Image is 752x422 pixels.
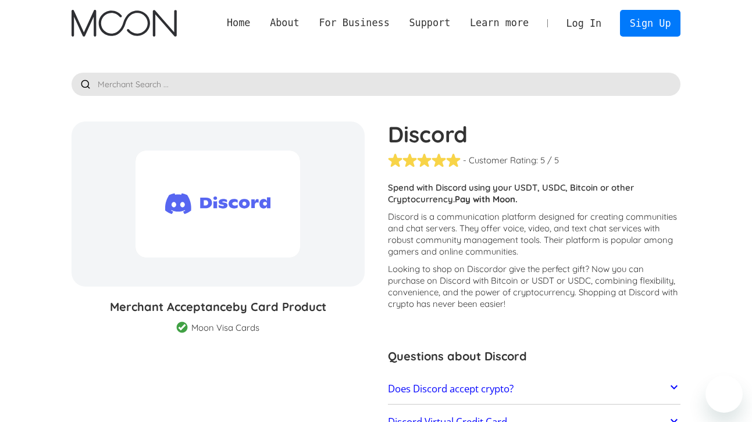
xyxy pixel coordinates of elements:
div: About [270,16,300,30]
div: / 5 [547,155,559,166]
span: or give the perfect gift [498,263,585,274]
h3: Questions about Discord [388,348,681,365]
iframe: Button to launch messaging window [705,375,743,413]
h3: Merchant Acceptance [72,298,365,316]
div: About [260,16,309,30]
a: Does Discord accept crypto? [388,377,681,401]
span: by Card Product [233,299,326,314]
input: Merchant Search ... [72,73,681,96]
h2: Does Discord accept crypto? [388,383,514,395]
a: Log In [557,10,611,36]
h1: Discord [388,121,681,147]
div: Moon Visa Cards [191,322,259,334]
a: Sign Up [620,10,680,36]
p: Looking to shop on Discord ? Now you can purchase on Discord with Bitcoin or USDT or USDC, combin... [388,263,681,310]
p: Discord is a communication platform designed for creating communities and chat servers. They offe... [388,211,681,258]
div: Support [409,16,450,30]
div: Support [400,16,460,30]
div: For Business [319,16,389,30]
a: home [72,10,177,37]
img: Moon Logo [72,10,177,37]
a: Home [217,16,260,30]
div: For Business [309,16,400,30]
strong: Pay with Moon. [455,194,518,205]
div: 5 [540,155,545,166]
div: Learn more [470,16,529,30]
div: Learn more [460,16,539,30]
p: Spend with Discord using your USDT, USDC, Bitcoin or other Cryptocurrency. [388,182,681,205]
div: - Customer Rating: [463,155,538,166]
